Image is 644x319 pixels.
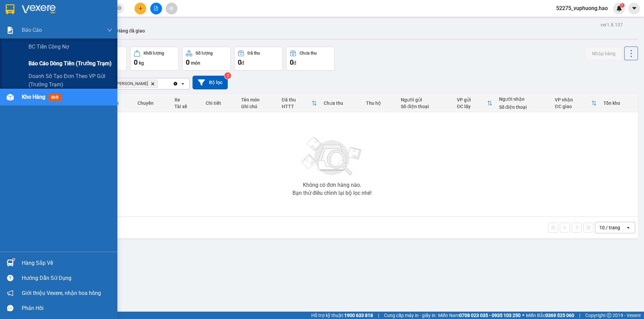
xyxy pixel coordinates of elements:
svg: Clear all [173,81,178,86]
img: svg+xml;base64,PHN2ZyBjbGFzcz0ibGlzdC1wbHVnX19zdmciIHhtbG5zPSJodHRwOi8vd3d3LnczLm9yZy8yMDAwL3N2Zy... [299,133,366,180]
div: ĐC lấy [457,104,487,109]
div: 10 / trang [599,224,620,231]
span: Giới thiệu Vexere, nhận hoa hồng [22,289,101,297]
span: file-add [154,6,158,11]
div: HTTT [282,104,312,109]
li: 26 Phó Cơ Điều, Phường 12 [63,16,280,25]
span: Báo cáo [22,26,42,34]
button: plus [135,3,146,14]
img: solution-icon [7,27,14,34]
input: Selected VP Gành Hào. [159,80,160,87]
span: 0 [134,58,138,66]
th: Toggle SortBy [551,94,600,112]
div: Chi tiết [206,100,234,106]
div: Người nhận [499,96,548,102]
button: Hàng đã giao [111,23,150,39]
div: Xe [174,97,199,102]
img: logo-vxr [6,4,14,14]
span: Hỗ trợ kỹ thuật: [311,312,373,319]
svg: open [180,81,185,86]
div: Bạn thử điều chỉnh lại bộ lọc nhé! [292,190,372,196]
span: Kho hàng [22,94,45,100]
strong: 0708 023 035 - 0935 103 250 [459,313,521,318]
span: 0 [186,58,190,66]
button: Số lượng0món [182,47,231,71]
span: BC tiền công nợ [29,43,69,51]
button: Bộ lọc [193,76,228,89]
img: warehouse-icon [7,259,14,266]
div: Đã thu [248,51,260,56]
button: Chưa thu0đ [286,47,335,71]
svg: open [626,225,631,230]
span: 0 [290,58,293,66]
div: Không có đơn hàng nào. [303,182,361,188]
div: ver 1.8.137 [600,21,623,28]
button: Nhập hàng [587,48,621,60]
strong: 0369 525 060 [545,313,574,318]
sup: 3 [224,72,231,79]
img: logo.jpg [8,8,42,42]
th: Toggle SortBy [278,94,321,112]
div: Số điện thoại [499,104,548,110]
span: Báo cáo dòng tiền (trưởng trạm) [29,59,112,68]
span: | [378,312,379,319]
div: Hàng sắp về [22,258,112,268]
span: kg [139,60,144,66]
span: đ [241,60,244,66]
span: VP Gành Hào [109,81,148,86]
span: notification [7,290,13,296]
span: 52275_vuphuong.hao [551,4,613,12]
img: icon-new-feature [616,5,622,11]
span: | [579,312,580,319]
div: Tuyến [106,100,131,106]
div: Số điện thoại [401,104,450,109]
button: aim [166,3,177,14]
div: Ghi chú [241,104,275,109]
div: ĐC giao [555,104,591,109]
sup: 1 [620,3,625,8]
div: Đã thu [282,97,312,102]
div: Tài xế [174,104,199,109]
span: caret-down [631,5,637,11]
span: plus [138,6,143,11]
span: đ [293,60,296,66]
button: Khối lượng0kg [130,47,179,71]
span: VP Gành Hào, close by backspace [106,80,158,88]
div: Phản hồi [22,303,112,313]
div: VP gửi [457,97,487,102]
button: file-add [150,3,162,14]
span: question-circle [7,275,13,281]
button: Đã thu0đ [234,47,283,71]
b: GỬI : VP [PERSON_NAME] [8,49,117,60]
span: down [107,27,112,33]
div: Chuyến [138,100,167,106]
div: Thu hộ [366,100,394,106]
strong: 1900 633 818 [344,313,373,318]
span: Miền Bắc [526,312,574,319]
span: mới [49,94,61,101]
sup: 1 [13,258,15,260]
span: Cung cấp máy in - giấy in: [384,312,436,319]
span: close-circle [117,6,121,10]
div: Số lượng [196,51,213,56]
div: Hướng dẫn sử dụng [22,273,112,283]
span: aim [169,6,174,11]
span: copyright [607,313,611,318]
th: Toggle SortBy [453,94,495,112]
button: caret-down [628,3,640,14]
li: Hotline: 02839552959 [63,25,280,33]
span: message [7,305,13,311]
div: Người gửi [401,97,450,102]
svg: Delete [151,82,155,86]
div: Tên món [241,97,275,102]
div: Tồn kho [603,100,635,106]
span: ⚪️ [522,314,524,317]
div: Chưa thu [324,100,359,106]
span: món [191,60,200,66]
span: Miền Nam [438,312,521,319]
div: Chưa thu [300,51,317,56]
span: Doanh số tạo đơn theo VP gửi (trưởng trạm) [29,72,112,89]
span: close-circle [117,5,121,12]
div: VP nhận [555,97,591,102]
div: Khối lượng [144,51,164,56]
